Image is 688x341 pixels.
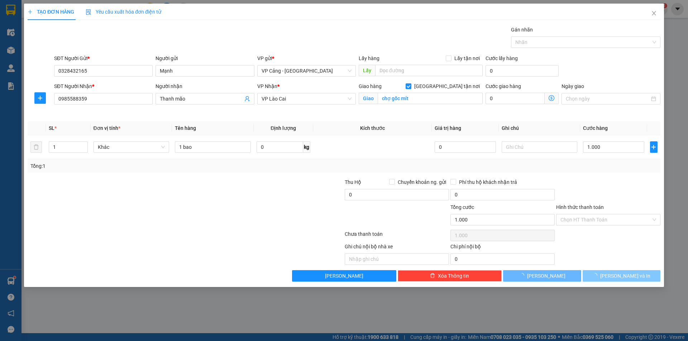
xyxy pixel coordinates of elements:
[35,95,46,101] span: plus
[156,82,254,90] div: Người nhận
[398,270,502,282] button: deleteXóa Thông tin
[262,93,352,104] span: VP Lào Cai
[456,178,520,186] span: Phí thu hộ khách nhận trả
[375,65,483,76] input: Dọc đường
[33,6,67,21] strong: VIỆT HIẾU LOGISTIC
[325,272,363,280] span: [PERSON_NAME]
[650,144,657,150] span: plus
[549,95,554,101] span: dollar-circle
[486,93,545,104] input: Cước giao hàng
[519,273,527,278] span: loading
[360,125,385,131] span: Kích thước
[271,125,296,131] span: Định lượng
[49,125,54,131] span: SL
[98,142,165,152] span: Khác
[303,141,310,153] span: kg
[486,55,518,61] label: Cước lấy hàng
[257,54,356,62] div: VP gửi
[345,253,449,265] input: Nhập ghi chú
[451,54,483,62] span: Lấy tận nơi
[583,125,608,131] span: Cước hàng
[527,272,565,280] span: [PERSON_NAME]
[359,93,378,104] span: Giao
[28,9,33,14] span: plus
[86,9,161,15] span: Yêu cầu xuất hóa đơn điện tử
[345,179,361,185] span: Thu Hộ
[435,125,461,131] span: Giá trị hàng
[503,270,581,282] button: [PERSON_NAME]
[257,83,277,89] span: VP Nhận
[54,54,153,62] div: SĐT Người Gửi
[175,141,251,153] input: VD: Bàn, Ghế
[556,204,604,210] label: Hình thức thanh toán
[344,230,450,243] div: Chưa thanh toán
[650,141,658,153] button: plus
[34,92,46,104] button: plus
[450,204,474,210] span: Tổng cước
[378,93,483,104] input: Giao tận nơi
[70,42,113,49] span: LC1309250293
[359,65,375,76] span: Lấy
[156,54,254,62] div: Người gửi
[38,45,69,56] strong: 02143888555, 0243777888
[292,270,396,282] button: [PERSON_NAME]
[511,27,533,33] label: Gán nhãn
[411,82,483,90] span: [GEOGRAPHIC_DATA] tận nơi
[30,162,266,170] div: Tổng: 1
[395,178,449,186] span: Chuyển khoản ng. gửi
[486,65,559,77] input: Cước lấy hàng
[562,83,584,89] label: Ngày giao
[54,82,153,90] div: SĐT Người Nhận
[583,270,660,282] button: [PERSON_NAME] và In
[644,4,664,24] button: Close
[94,125,120,131] span: Đơn vị tính
[566,95,649,103] input: Ngày giao
[175,125,196,131] span: Tên hàng
[28,9,74,15] span: TẠO ĐƠN HÀNG
[31,39,62,50] strong: TĐ chuyển phát:
[486,83,521,89] label: Cước giao hàng
[600,272,650,280] span: [PERSON_NAME] và In
[502,141,578,153] input: Ghi Chú
[262,65,352,76] span: VP Cảng - Hà Nội
[30,141,42,153] button: delete
[3,21,30,49] img: logo
[244,96,250,102] span: user-add
[435,141,496,153] input: 0
[32,23,68,38] strong: PHIẾU GỬI HÀNG
[438,272,469,280] span: Xóa Thông tin
[499,121,580,135] th: Ghi chú
[81,50,102,71] img: qr-code
[592,273,600,278] span: loading
[430,273,435,279] span: delete
[86,9,91,15] img: icon
[345,243,449,253] div: Ghi chú nội bộ nhà xe
[651,10,657,16] span: close
[359,83,382,89] span: Giao hàng
[450,243,555,253] div: Chi phí nội bộ
[359,55,379,61] span: Lấy hàng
